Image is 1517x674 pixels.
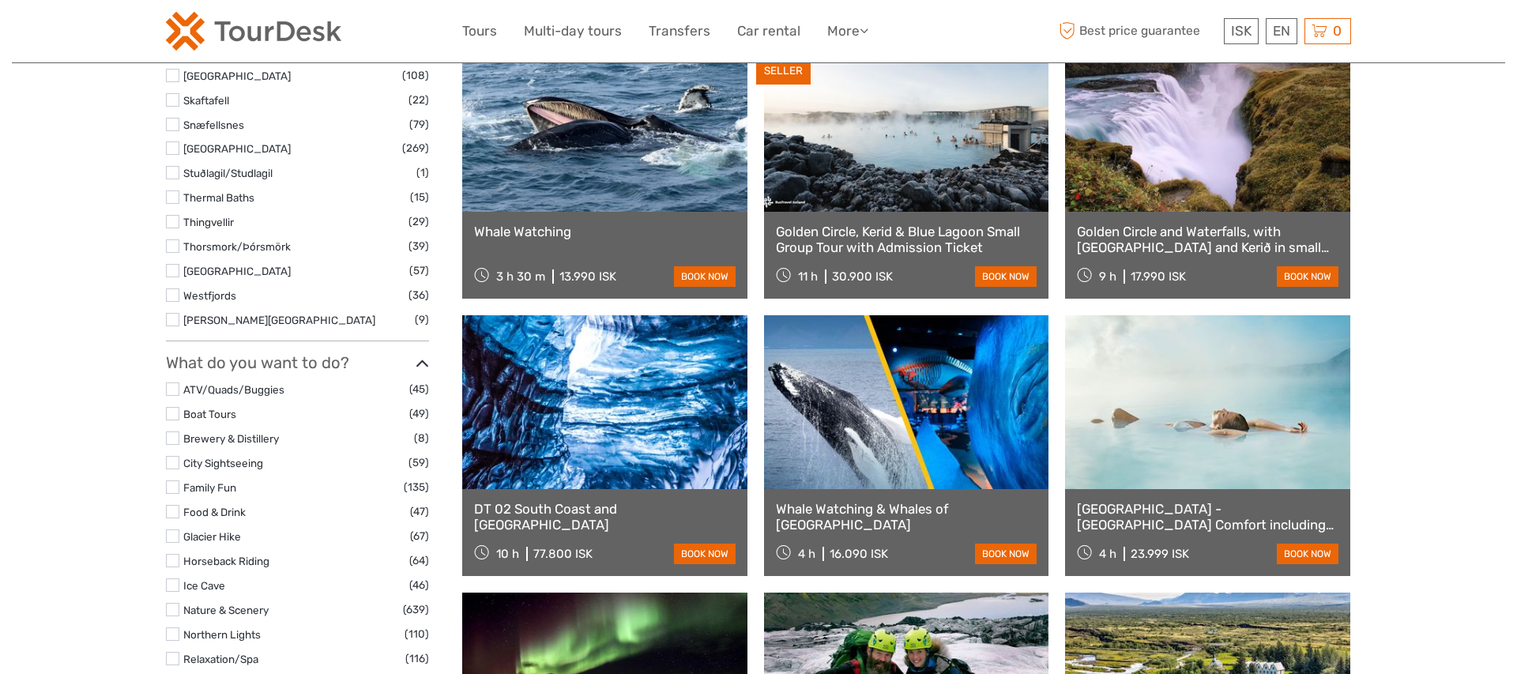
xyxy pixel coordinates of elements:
[1099,547,1116,561] span: 4 h
[496,269,545,284] span: 3 h 30 m
[408,286,429,304] span: (36)
[405,625,429,643] span: (110)
[1131,547,1189,561] div: 23.999 ISK
[183,653,258,665] a: Relaxation/Spa
[183,457,263,469] a: City Sightseeing
[405,650,429,668] span: (116)
[409,552,429,570] span: (64)
[1277,544,1338,564] a: book now
[798,269,818,284] span: 11 h
[409,576,429,594] span: (46)
[404,478,429,496] span: (135)
[409,380,429,398] span: (45)
[559,269,616,284] div: 13.990 ISK
[496,547,519,561] span: 10 h
[402,139,429,157] span: (269)
[1331,23,1344,39] span: 0
[183,408,236,420] a: Boat Tours
[183,530,241,543] a: Glacier Hike
[776,501,1037,533] a: Whale Watching & Whales of [GEOGRAPHIC_DATA]
[416,164,429,182] span: (1)
[409,405,429,423] span: (49)
[462,20,497,43] a: Tours
[183,94,229,107] a: Skaftafell
[183,628,261,641] a: Northern Lights
[798,547,815,561] span: 4 h
[183,604,269,616] a: Nature & Scenery
[414,429,429,447] span: (8)
[183,216,234,228] a: Thingvellir
[474,224,736,239] a: Whale Watching
[830,547,888,561] div: 16.090 ISK
[409,262,429,280] span: (57)
[1055,18,1220,44] span: Best price guarantee
[183,314,375,326] a: [PERSON_NAME][GEOGRAPHIC_DATA]
[1231,23,1252,39] span: ISK
[474,501,736,533] a: DT 02 South Coast and [GEOGRAPHIC_DATA]
[183,481,236,494] a: Family Fun
[408,213,429,231] span: (29)
[183,70,291,82] a: [GEOGRAPHIC_DATA]
[1077,224,1338,256] a: Golden Circle and Waterfalls, with [GEOGRAPHIC_DATA] and Kerið in small group
[409,115,429,134] span: (79)
[183,555,269,567] a: Horseback Riding
[1099,269,1116,284] span: 9 h
[737,20,800,43] a: Car rental
[975,266,1037,287] a: book now
[183,265,291,277] a: [GEOGRAPHIC_DATA]
[166,12,341,51] img: 120-15d4194f-c635-41b9-a512-a3cb382bfb57_logo_small.png
[183,240,291,253] a: Thorsmork/Þórsmörk
[183,289,236,302] a: Westfjords
[756,46,811,85] div: BEST SELLER
[183,383,284,396] a: ATV/Quads/Buggies
[975,544,1037,564] a: book now
[832,269,893,284] div: 30.900 ISK
[183,579,225,592] a: Ice Cave
[1277,266,1338,287] a: book now
[183,506,246,518] a: Food & Drink
[403,601,429,619] span: (639)
[183,119,244,131] a: Snæfellsnes
[533,547,593,561] div: 77.800 ISK
[415,311,429,329] span: (9)
[408,91,429,109] span: (22)
[776,224,1037,256] a: Golden Circle, Kerid & Blue Lagoon Small Group Tour with Admission Ticket
[410,527,429,545] span: (67)
[402,66,429,85] span: (108)
[183,167,273,179] a: Stuðlagil/Studlagil
[183,142,291,155] a: [GEOGRAPHIC_DATA]
[524,20,622,43] a: Multi-day tours
[410,503,429,521] span: (47)
[408,237,429,255] span: (39)
[1077,501,1338,533] a: [GEOGRAPHIC_DATA] - [GEOGRAPHIC_DATA] Comfort including admission
[674,266,736,287] a: book now
[408,454,429,472] span: (59)
[183,432,279,445] a: Brewery & Distillery
[827,20,868,43] a: More
[1266,18,1297,44] div: EN
[1131,269,1186,284] div: 17.990 ISK
[674,544,736,564] a: book now
[166,353,429,372] h3: What do you want to do?
[183,191,254,204] a: Thermal Baths
[410,188,429,206] span: (15)
[649,20,710,43] a: Transfers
